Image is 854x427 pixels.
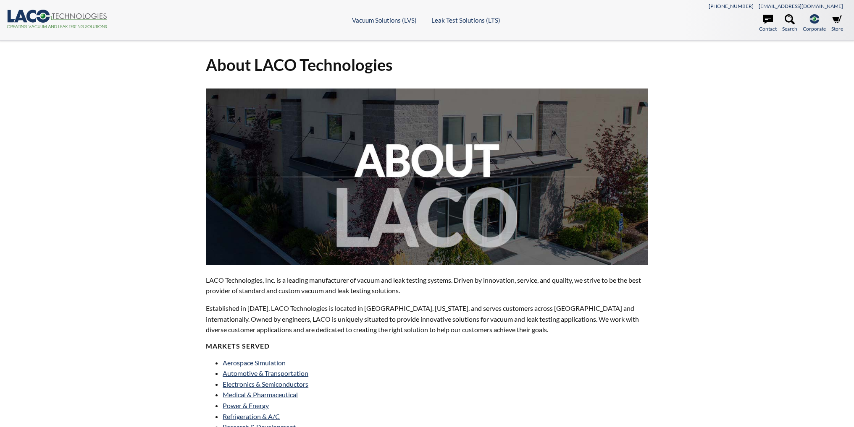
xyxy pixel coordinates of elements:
a: Electronics & Semiconductors [223,380,308,388]
img: about-laco.jpg [206,89,648,265]
a: Aerospace Simulation [223,359,286,367]
a: Search [782,14,797,33]
a: Medical & Pharmaceutical [223,391,298,398]
p: Established in [DATE], LACO Technologies is located in [GEOGRAPHIC_DATA], [US_STATE], and serves ... [206,303,648,335]
a: Vacuum Solutions (LVS) [352,16,417,24]
a: Leak Test Solutions (LTS) [431,16,500,24]
a: [EMAIL_ADDRESS][DOMAIN_NAME] [759,3,843,9]
a: Refrigeration & A/C [223,412,280,420]
a: [PHONE_NUMBER] [709,3,754,9]
a: Automotive & Transportation [223,369,308,377]
p: LACO Technologies, Inc. is a leading manufacturer of vacuum and leak testing systems. Driven by i... [206,275,648,296]
a: Power & Energy [223,401,269,409]
span: Corporate [803,25,826,33]
strong: MARKETS SERVED [206,342,270,350]
a: Contact [759,14,777,33]
h1: About LACO Technologies [206,55,648,75]
a: Store [831,14,843,33]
